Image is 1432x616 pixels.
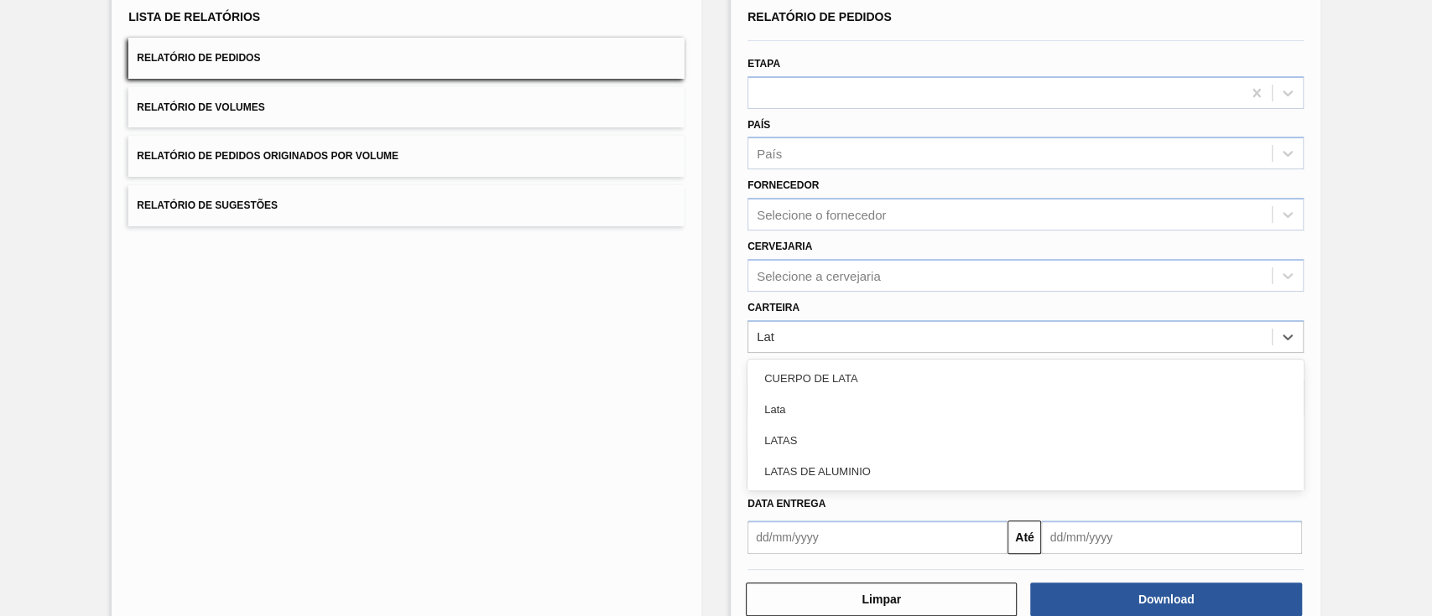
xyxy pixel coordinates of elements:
[137,199,278,211] span: Relatório de Sugestões
[128,38,685,79] button: Relatório de Pedidos
[757,268,881,282] div: Selecione a cervejaria
[747,498,825,510] span: Data Entrega
[747,394,1304,425] div: Lata
[128,136,685,177] button: Relatório de Pedidos Originados por Volume
[1008,520,1041,554] button: Até
[747,10,892,23] span: Relatório de Pedidos
[137,52,260,64] span: Relatório de Pedidos
[747,119,770,131] label: País
[747,302,799,313] label: Carteira
[747,456,1304,487] div: LATAS DE ALUMINIO
[1041,520,1301,554] input: dd/mm/yyyy
[137,150,398,162] span: Relatório de Pedidos Originados por Volume
[747,425,1304,456] div: LATAS
[747,487,1304,518] div: Tampa de [DEMOGRAPHIC_DATA]
[747,58,780,70] label: Etapa
[137,101,264,113] span: Relatório de Volumes
[128,10,260,23] span: Lista de Relatórios
[747,179,819,191] label: Fornecedor
[747,520,1008,554] input: dd/mm/yyyy
[128,185,685,226] button: Relatório de Sugestões
[757,147,782,161] div: País
[746,582,1017,616] button: Limpar
[747,363,1304,394] div: CUERPO DE LATA
[747,241,812,252] label: Cervejaria
[1030,582,1301,616] button: Download
[128,87,685,128] button: Relatório de Volumes
[757,208,886,222] div: Selecione o fornecedor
